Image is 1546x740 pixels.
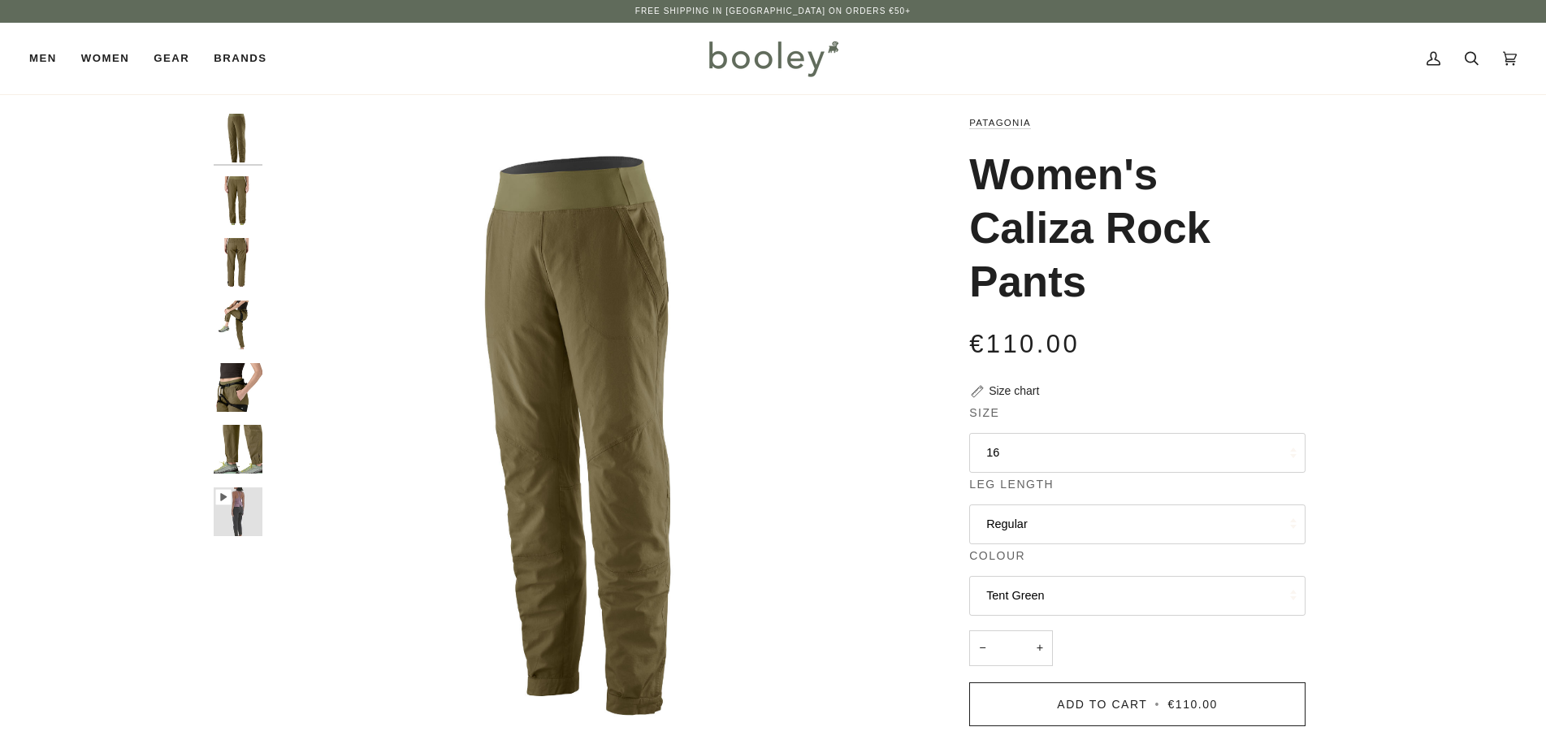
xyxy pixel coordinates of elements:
[69,23,141,94] a: Women
[141,23,201,94] a: Gear
[969,433,1306,473] button: 16
[969,118,1031,128] a: Patagonia
[214,50,266,67] span: Brands
[214,425,262,474] img: Patagonia Women's Caliza Rock Pants Tent Green - Booley Galway
[214,114,262,162] img: Patagonia Women's Caliza Rock Pants Tent Green - Booley Galway
[969,576,1306,616] button: Tent Green
[214,238,262,287] img: Patagonia Women's Caliza Rock Pants Tent Green - Booley Galway
[969,630,1053,667] input: Quantity
[1152,698,1163,711] span: •
[989,383,1039,400] div: Size chart
[635,5,911,18] p: Free Shipping in [GEOGRAPHIC_DATA] on Orders €50+
[201,23,279,94] a: Brands
[969,547,1025,565] span: Colour
[1168,698,1218,711] span: €110.00
[1057,698,1147,711] span: Add to Cart
[969,330,1080,358] span: €110.00
[214,487,262,536] img: Patagonia Women's Caliza Rock Pants - Booley Galway
[969,630,995,667] button: −
[969,405,999,422] span: Size
[969,476,1054,493] span: Leg Length
[969,504,1306,544] button: Regular
[29,50,57,67] span: Men
[29,23,69,94] a: Men
[214,363,262,412] img: Patagonia Women's Caliza Rock Pants Tent Green - Booley Galway
[702,35,844,82] img: Booley
[214,301,262,349] img: Patagonia Women's Caliza Rock Pants Tent Green - Booley Galway
[969,682,1306,726] button: Add to Cart • €110.00
[214,176,262,225] img: Patagonia Women's Caliza Rock Pants Tent Green - Booley Galway
[1027,630,1053,667] button: +
[81,50,129,67] span: Women
[969,148,1293,309] h1: Women's Caliza Rock Pants
[154,50,189,67] span: Gear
